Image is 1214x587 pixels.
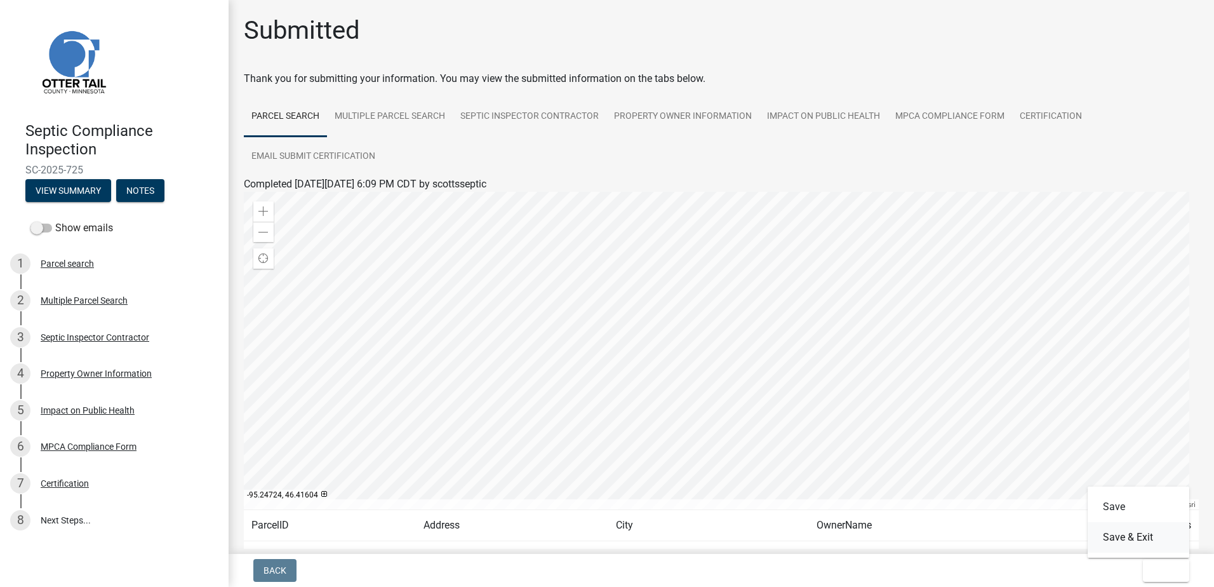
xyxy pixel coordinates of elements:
button: Save & Exit [1088,522,1189,553]
div: Septic Inspector Contractor [41,333,149,342]
div: 3 [10,327,30,347]
div: Impact on Public Health [41,406,135,415]
div: 4 [10,363,30,384]
span: SC-2025-725 [25,164,203,176]
div: 6 [10,436,30,457]
div: 5 [10,400,30,421]
a: Multiple Parcel Search [327,97,453,137]
a: Certification [1012,97,1090,137]
a: Impact on Public Health [759,97,888,137]
td: [PERSON_NAME] | [PERSON_NAME] [809,541,1125,572]
h4: Septic Compliance Inspection [25,122,218,159]
div: Zoom out [253,222,274,242]
wm-modal-confirm: Notes [116,186,164,196]
td: City [608,510,809,541]
img: Otter Tail County, Minnesota [25,13,121,109]
span: Back [263,565,286,576]
div: MPCA Compliance Form [41,442,137,451]
div: 8 [10,510,30,530]
button: Back [253,559,297,582]
button: Exit [1143,559,1189,582]
td: 11000170110001 [244,541,416,572]
span: Completed [DATE][DATE] 6:09 PM CDT by scottsseptic [244,178,486,190]
td: [STREET_ADDRESS] [416,541,608,572]
td: OwnerName [809,510,1125,541]
label: Show emails [30,220,113,236]
button: Notes [116,179,164,202]
button: Save [1088,492,1189,522]
div: Parcel search [41,259,94,268]
div: Property Owner Information [41,369,152,378]
span: Exit [1153,565,1171,576]
div: Multiple Parcel Search [41,296,128,305]
wm-modal-confirm: Summary [25,186,111,196]
div: Exit [1088,487,1189,558]
a: Septic Inspector Contractor [453,97,606,137]
td: [GEOGRAPHIC_DATA] [608,541,809,572]
a: Esri [1184,500,1196,509]
a: MPCA Compliance Form [888,97,1012,137]
div: 1 [10,253,30,274]
td: Address [416,510,608,541]
div: Find my location [253,248,274,269]
a: Property Owner Information [606,97,759,137]
a: Email Submit Certification [244,137,383,177]
div: Zoom in [253,201,274,222]
h1: Submitted [244,15,360,46]
button: View Summary [25,179,111,202]
td: ParcelID [244,510,416,541]
div: 7 [10,473,30,494]
div: Thank you for submitting your information. You may view the submitted information on the tabs below. [244,71,1199,86]
div: 2 [10,290,30,311]
a: Parcel search [244,97,327,137]
div: Certification [41,479,89,488]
